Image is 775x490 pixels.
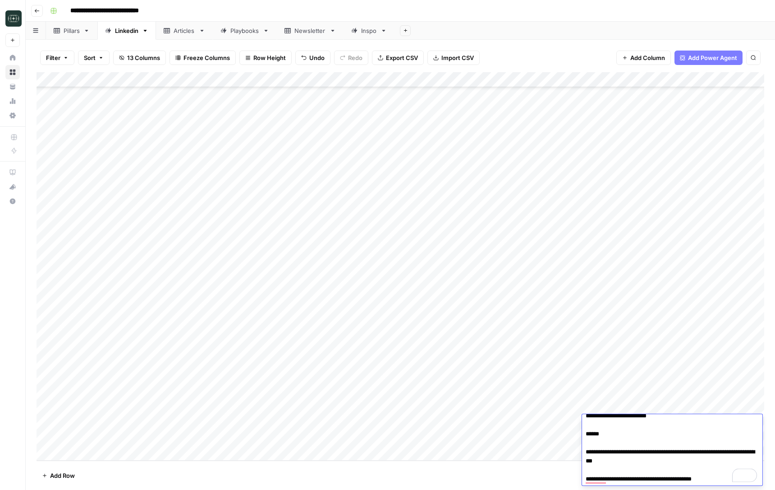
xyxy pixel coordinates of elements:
[37,468,80,483] button: Add Row
[295,51,330,65] button: Undo
[5,180,20,194] button: What's new?
[5,194,20,208] button: Help + Support
[156,22,213,40] a: Articles
[5,10,22,27] img: Catalyst Logo
[5,79,20,94] a: Your Data
[230,26,259,35] div: Playbooks
[427,51,480,65] button: Import CSV
[441,53,474,62] span: Import CSV
[78,51,110,65] button: Sort
[348,53,362,62] span: Redo
[674,51,743,65] button: Add Power Agent
[344,22,394,40] a: Inspo
[113,51,166,65] button: 13 Columns
[5,65,20,79] a: Browse
[84,53,96,62] span: Sort
[64,26,80,35] div: Pillars
[174,26,195,35] div: Articles
[6,180,19,194] div: What's new?
[294,26,326,35] div: Newsletter
[309,53,325,62] span: Undo
[386,53,418,62] span: Export CSV
[372,51,424,65] button: Export CSV
[253,53,286,62] span: Row Height
[361,26,377,35] div: Inspo
[5,94,20,108] a: Usage
[97,22,156,40] a: Linkedin
[127,53,160,62] span: 13 Columns
[5,108,20,123] a: Settings
[616,51,671,65] button: Add Column
[40,51,74,65] button: Filter
[5,165,20,180] a: AirOps Academy
[46,53,60,62] span: Filter
[213,22,277,40] a: Playbooks
[277,22,344,40] a: Newsletter
[239,51,292,65] button: Row Height
[46,22,97,40] a: Pillars
[688,53,737,62] span: Add Power Agent
[5,51,20,65] a: Home
[183,53,230,62] span: Freeze Columns
[5,7,20,30] button: Workspace: Catalyst
[50,471,75,480] span: Add Row
[115,26,138,35] div: Linkedin
[334,51,368,65] button: Redo
[170,51,236,65] button: Freeze Columns
[630,53,665,62] span: Add Column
